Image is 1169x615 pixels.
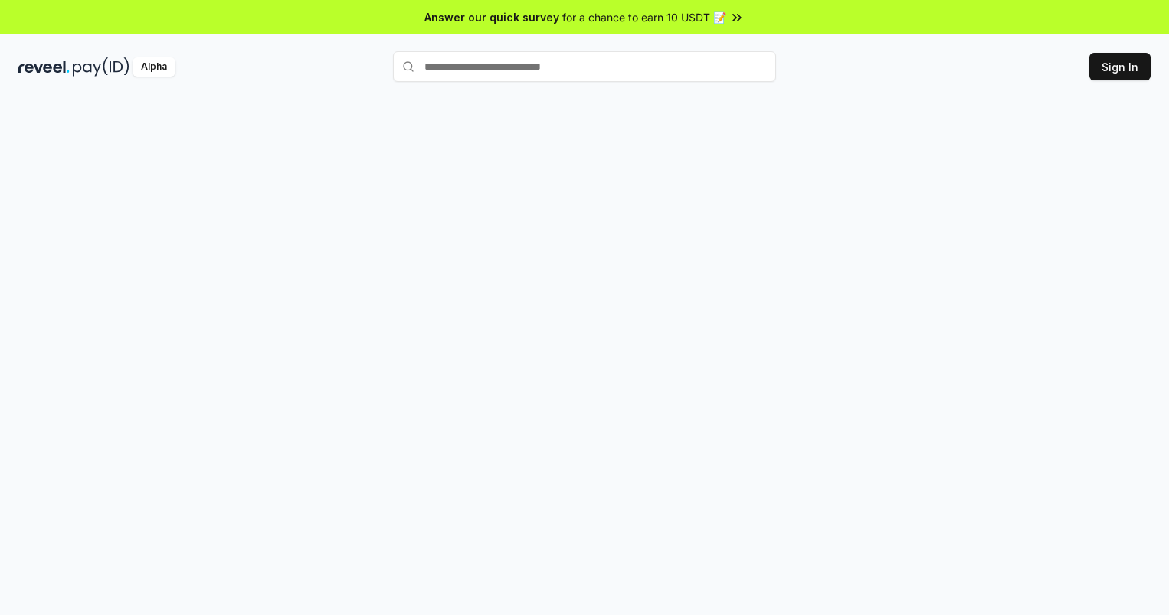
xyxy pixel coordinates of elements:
span: for a chance to earn 10 USDT 📝 [562,9,726,25]
button: Sign In [1089,53,1151,80]
div: Alpha [133,57,175,77]
img: reveel_dark [18,57,70,77]
span: Answer our quick survey [424,9,559,25]
img: pay_id [73,57,129,77]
